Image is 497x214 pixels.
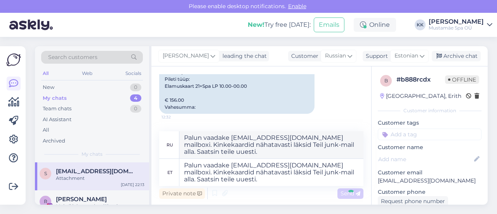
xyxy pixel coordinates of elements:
div: Socials [124,68,143,78]
p: Customer phone [378,188,481,196]
div: Mustamäe Spa OÜ [429,25,484,31]
span: Russian [325,52,346,60]
a: [PERSON_NAME]Mustamäe Spa OÜ [429,19,492,31]
div: Attachment [56,175,144,182]
div: leading the chat [219,52,267,60]
input: Add name [378,155,473,164]
div: 4 [130,94,141,102]
p: Customer email [378,169,481,177]
div: Online [354,18,396,32]
div: # b888rcdx [396,75,445,84]
p: Customer tags [378,119,481,127]
span: Enable [286,3,309,10]
span: R [44,198,47,204]
span: Estonian [394,52,418,60]
b: New! [248,21,264,28]
div: Try free [DATE]: [248,20,311,30]
div: [GEOGRAPHIC_DATA], Erith [380,92,461,100]
span: s [44,171,47,176]
span: shoptory@gmail.com [56,168,137,175]
div: 0 [130,105,141,113]
div: Archive chat [432,51,481,61]
p: Customer name [378,143,481,151]
div: Web [80,68,94,78]
div: Customer [288,52,318,60]
input: Add a tag [378,129,481,140]
div: Team chats [43,105,71,113]
div: All [41,68,50,78]
div: Request phone number [378,196,448,207]
span: My chats [82,151,103,158]
span: 12:32 [162,114,191,120]
span: Offline [445,75,479,84]
span: [PERSON_NAME] [163,52,209,60]
div: AI Assistant [43,116,71,124]
span: Search customers [48,53,97,61]
div: My chats [43,94,67,102]
div: 0 [130,84,141,91]
img: Askly Logo [6,52,21,67]
div: Customer information [378,107,481,114]
span: RAINER BÕKOV [56,196,107,203]
div: All [43,126,49,134]
button: Emails [314,17,344,32]
div: Support [363,52,388,60]
div: New [43,84,54,91]
div: KK [415,19,426,30]
div: [PERSON_NAME] [429,19,484,25]
span: b [384,78,388,84]
div: [DATE] 22:13 [121,182,144,188]
p: [EMAIL_ADDRESS][DOMAIN_NAME] [378,177,481,185]
div: Archived [43,137,65,145]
